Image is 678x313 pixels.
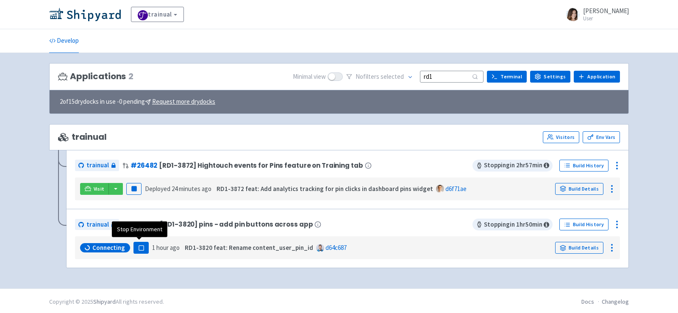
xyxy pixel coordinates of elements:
strong: RD1-3820 feat: Rename content_user_pin_id [185,244,313,252]
span: Stopping in 1 hr 50 min [472,219,553,230]
a: #26446 [131,220,158,229]
a: Terminal [487,71,527,83]
strong: RD1-3872 feat: Add analytics tracking for pin clicks in dashboard pins widget [217,185,433,193]
input: Search... [420,71,483,82]
img: Shipyard logo [49,8,121,21]
span: No filter s [356,72,404,82]
span: trainual [86,161,109,170]
a: Shipyard [93,298,116,305]
time: 1 hour ago [152,244,180,252]
span: Minimal view [293,72,326,82]
span: [RD1-3820] pins - add pin buttons across app [160,221,313,228]
span: [PERSON_NAME] [583,7,629,15]
button: Pause [133,242,149,254]
span: Connecting [92,244,125,252]
small: User [583,16,629,21]
span: [RD1-3872] Hightouch events for Pins feature on Training tab [159,162,363,169]
button: Pause [126,183,142,195]
a: trainual [75,160,119,171]
a: Build Details [555,183,603,195]
u: Request more drydocks [152,97,215,105]
a: d64c687 [325,244,347,252]
a: Changelog [602,298,629,305]
a: Develop [49,29,79,53]
a: Build Details [555,242,603,254]
a: Visitors [543,131,579,143]
span: trainual [86,220,109,230]
span: Visit [94,186,105,192]
time: 24 minutes ago [172,185,211,193]
a: Visit [80,183,109,195]
a: trainual [131,7,184,22]
a: Docs [581,298,594,305]
span: Deployed [145,185,211,193]
a: Application [574,71,620,83]
span: selected [381,72,404,80]
span: Stopping in 2 hr 57 min [472,160,553,172]
h3: Applications [58,72,133,81]
a: Build History [559,219,609,230]
span: trainual [58,132,107,142]
a: Env Vars [583,131,620,143]
a: #26482 [131,161,157,170]
span: 2 of 15 drydocks in use - 0 pending [60,97,215,107]
a: d6f71ae [445,185,467,193]
a: [PERSON_NAME] User [561,8,629,21]
span: 2 [128,72,133,81]
a: trainual [75,219,119,230]
a: Build History [559,160,609,172]
div: Copyright © 2025 All rights reserved. [49,297,164,306]
a: Settings [530,71,570,83]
